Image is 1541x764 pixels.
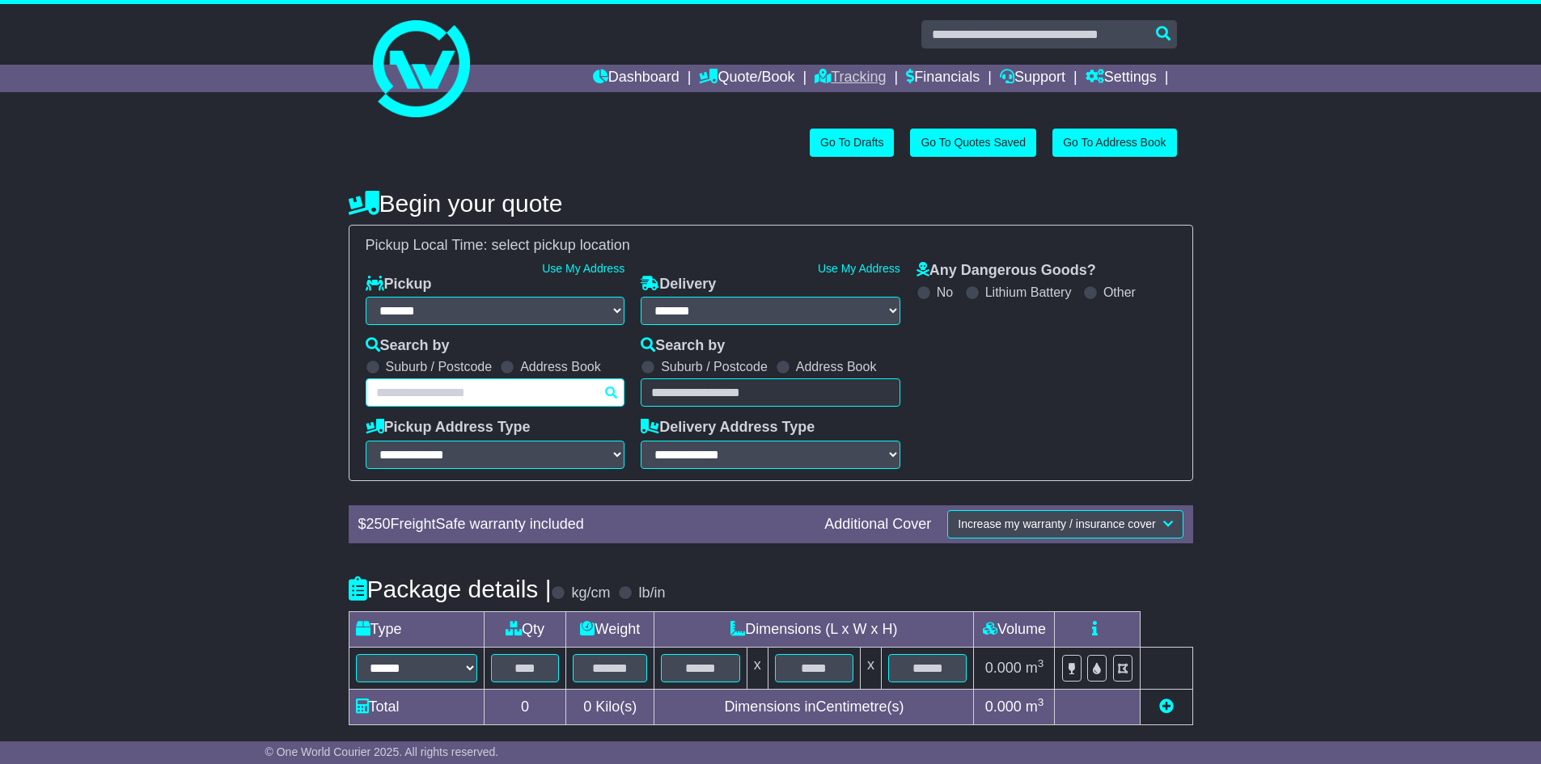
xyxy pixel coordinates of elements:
[349,611,484,647] td: Type
[1038,696,1044,708] sup: 3
[796,359,877,374] label: Address Book
[641,276,716,293] label: Delivery
[349,689,484,724] td: Total
[816,516,939,534] div: Additional Cover
[1086,65,1157,92] a: Settings
[747,647,768,689] td: x
[810,129,894,157] a: Go To Drafts
[906,65,980,92] a: Financials
[349,190,1193,217] h4: Begin your quote
[366,516,391,532] span: 250
[1159,699,1174,715] a: Add new item
[1026,699,1044,715] span: m
[641,337,725,355] label: Search by
[641,419,815,437] label: Delivery Address Type
[861,647,882,689] td: x
[366,276,432,293] label: Pickup
[358,237,1184,255] div: Pickup Local Time:
[484,689,566,724] td: 0
[937,285,953,300] label: No
[1038,657,1044,669] sup: 3
[350,516,817,534] div: $ FreightSafe warranty included
[1000,65,1065,92] a: Support
[985,285,1072,300] label: Lithium Battery
[917,262,1096,280] label: Any Dangerous Goods?
[958,517,1155,530] span: Increase my warranty / insurance cover
[654,689,974,724] td: Dimensions in Centimetre(s)
[815,65,886,92] a: Tracking
[1052,129,1176,157] a: Go To Address Book
[661,359,768,374] label: Suburb / Postcode
[566,611,654,647] td: Weight
[985,660,1022,676] span: 0.000
[386,359,493,374] label: Suburb / Postcode
[484,611,566,647] td: Qty
[654,611,974,647] td: Dimensions (L x W x H)
[349,576,552,602] h4: Package details |
[910,129,1036,157] a: Go To Quotes Saved
[583,699,591,715] span: 0
[1103,285,1136,300] label: Other
[571,585,610,602] label: kg/cm
[947,510,1183,538] button: Increase my warranty / insurance cover
[1026,660,1044,676] span: m
[974,611,1055,647] td: Volume
[566,689,654,724] td: Kilo(s)
[366,337,450,355] label: Search by
[593,65,679,92] a: Dashboard
[985,699,1022,715] span: 0.000
[699,65,794,92] a: Quote/Book
[366,419,531,437] label: Pickup Address Type
[542,262,624,275] a: Use My Address
[265,745,499,758] span: © One World Courier 2025. All rights reserved.
[818,262,900,275] a: Use My Address
[492,237,630,253] span: select pickup location
[520,359,601,374] label: Address Book
[638,585,665,602] label: lb/in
